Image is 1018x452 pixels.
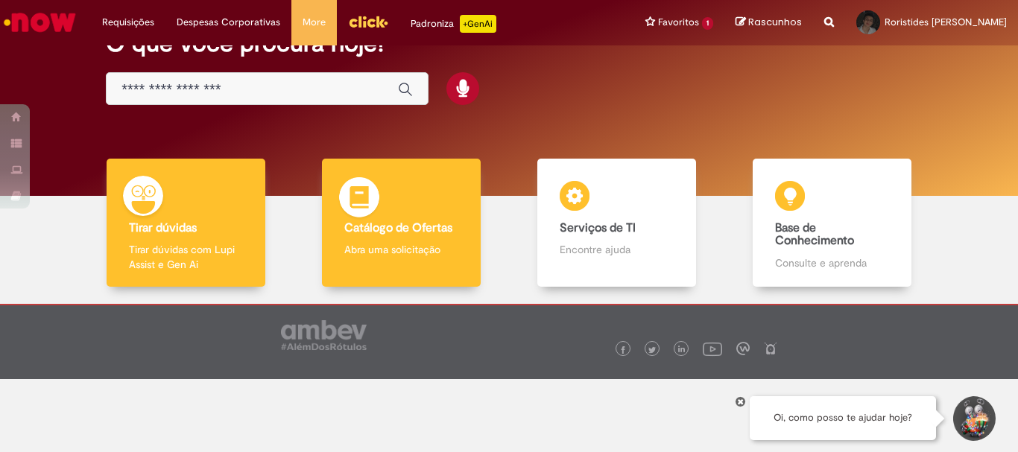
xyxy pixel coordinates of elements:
img: logo_footer_workplace.png [736,342,750,355]
img: logo_footer_ambev_rotulo_gray.png [281,320,367,350]
p: Tirar dúvidas com Lupi Assist e Gen Ai [129,242,242,272]
a: Rascunhos [736,16,802,30]
img: ServiceNow [1,7,78,37]
span: Despesas Corporativas [177,15,280,30]
h2: O que você procura hoje? [106,31,912,57]
div: Oi, como posso te ajudar hoje? [750,396,936,440]
b: Tirar dúvidas [129,220,197,235]
img: logo_footer_twitter.png [648,346,656,354]
img: click_logo_yellow_360x200.png [348,10,388,33]
img: logo_footer_facebook.png [619,346,627,354]
div: Padroniza [411,15,496,33]
button: Iniciar Conversa de Suporte [951,396,996,441]
p: Consulte e aprenda [775,255,888,270]
img: logo_footer_linkedin.png [678,346,686,354]
span: More [303,15,326,30]
img: logo_footer_youtube.png [703,339,722,358]
span: Requisições [102,15,154,30]
img: logo_footer_naosei.png [764,342,777,355]
b: Base de Conhecimento [775,220,854,249]
p: Abra uma solicitação [344,242,458,257]
p: Encontre ajuda [560,242,673,257]
span: Favoritos [658,15,699,30]
a: Tirar dúvidas Tirar dúvidas com Lupi Assist e Gen Ai [78,159,294,287]
span: 1 [702,17,713,30]
b: Serviços de TI [560,220,636,235]
a: Catálogo de Ofertas Abra uma solicitação [294,159,509,287]
span: Rascunhos [748,15,802,29]
p: +GenAi [460,15,496,33]
a: Base de Conhecimento Consulte e aprenda [724,159,940,287]
span: Roristides [PERSON_NAME] [885,16,1007,28]
a: Serviços de TI Encontre ajuda [509,159,724,287]
b: Catálogo de Ofertas [344,220,452,235]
